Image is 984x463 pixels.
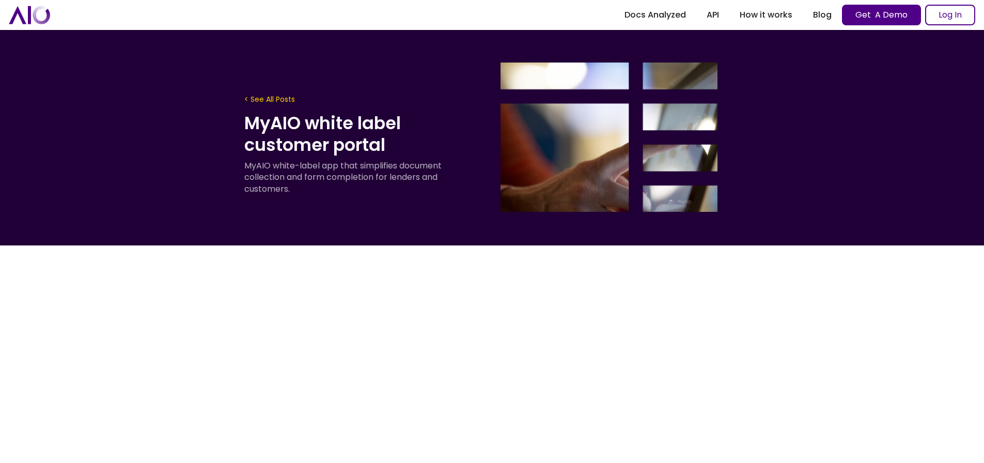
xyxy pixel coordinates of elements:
[9,6,50,24] a: home
[244,94,295,104] a: < See All Posts
[244,160,467,195] p: MyAIO white-label app that simplifies document collection and form completion for lenders and cus...
[244,113,467,156] h2: MyAIO white label customer portal
[614,6,696,24] a: Docs Analyzed
[729,6,803,24] a: How it works
[842,5,921,25] a: Get A Demo
[925,5,975,25] a: Log In
[803,6,842,24] a: Blog
[696,6,729,24] a: API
